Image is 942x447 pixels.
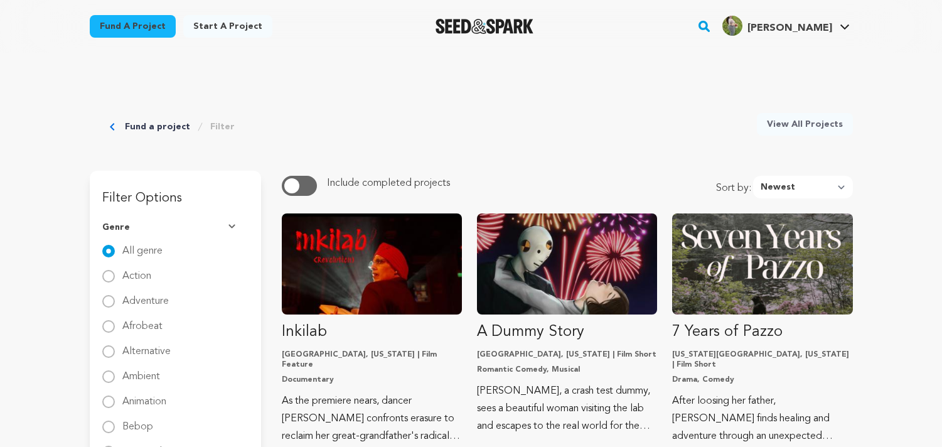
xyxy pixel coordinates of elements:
p: Drama, Comedy [672,375,852,385]
img: aecf4dfeeb017452.jpg [722,16,742,36]
label: Alternative [122,337,171,357]
p: After loosing her father, [PERSON_NAME] finds healing and adventure through an unexpected friends... [672,392,852,445]
a: Filter [210,121,235,133]
label: Adventure [122,286,169,306]
button: Genre [102,211,249,244]
img: Seed&Spark Logo Dark Mode [436,19,534,34]
h3: Filter Options [90,171,261,211]
label: Action [122,261,151,281]
a: Seed&Spark Homepage [436,19,534,34]
a: Start a project [183,15,272,38]
a: Fund Inkilab [282,213,462,445]
label: All genre [122,236,163,256]
p: 7 Years of Pazzo [672,322,852,342]
div: Breadcrumb [110,113,235,141]
label: Bebop [122,412,153,432]
img: Seed&Spark Arrow Down Icon [228,224,238,230]
label: Afrobeat [122,311,163,331]
span: Include completed projects [327,178,450,188]
p: [GEOGRAPHIC_DATA], [US_STATE] | Film Feature [282,350,462,370]
a: Fund A Dummy Story [477,213,657,435]
a: Fund 7 Years of Pazzo [672,213,852,445]
p: [GEOGRAPHIC_DATA], [US_STATE] | Film Short [477,350,657,360]
label: Animation [122,387,166,407]
p: [PERSON_NAME], a crash test dummy, sees a beautiful woman visiting the lab and escapes to the rea... [477,382,657,435]
a: EDWIN C.'s Profile [720,13,852,36]
span: EDWIN C.'s Profile [720,13,852,40]
a: Fund a project [90,15,176,38]
a: Fund a project [125,121,190,133]
p: A Dummy Story [477,322,657,342]
span: [PERSON_NAME] [747,23,832,33]
label: Ambient [122,362,160,382]
span: Sort by: [716,181,753,198]
p: Romantic Comedy, Musical [477,365,657,375]
p: As the premiere nears, dancer [PERSON_NAME] confronts erasure to reclaim her great-grandfather's ... [282,392,462,445]
p: [US_STATE][GEOGRAPHIC_DATA], [US_STATE] | Film Short [672,350,852,370]
p: Inkilab [282,322,462,342]
div: EDWIN C.'s Profile [722,16,832,36]
a: View All Projects [757,113,853,136]
p: Documentary [282,375,462,385]
span: Genre [102,221,130,234]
